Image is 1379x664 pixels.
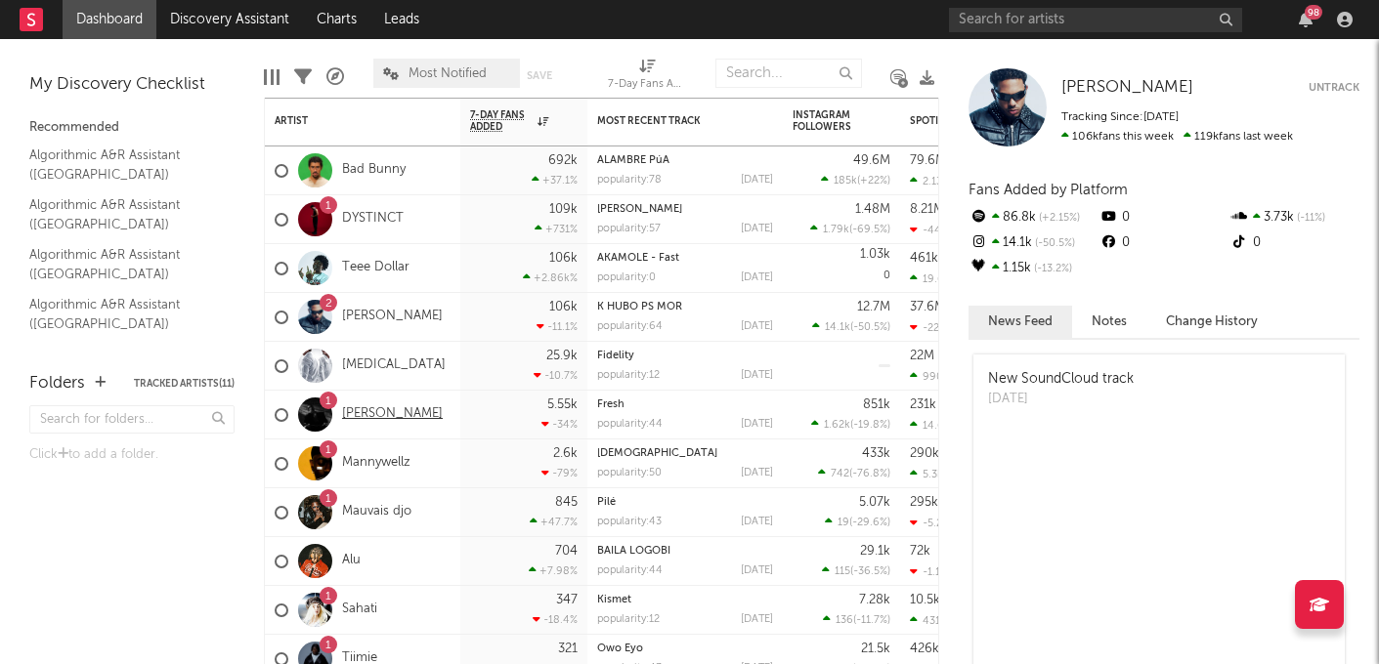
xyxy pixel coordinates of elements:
[1061,111,1179,123] span: Tracking Since: [DATE]
[910,175,951,187] div: 2.13M
[597,448,773,459] div: Holy Father
[910,517,954,529] div: -5.23k
[853,322,887,333] span: -50.5 %
[910,447,939,460] div: 290k
[825,322,850,333] span: 14.1k
[597,155,669,166] a: ALAMBRE PúA
[541,418,578,431] div: -34 %
[597,546,773,557] div: BAILA LOGOBI
[541,467,578,479] div: -79 %
[549,301,578,313] div: 106k
[342,309,443,325] a: [PERSON_NAME]
[910,154,946,167] div: 79.6M
[910,350,934,362] div: 22M
[835,566,850,577] span: 115
[910,252,938,265] div: 461k
[597,643,643,654] a: Owo Eyo
[793,244,890,292] div: 0
[1229,205,1359,230] div: 3.73k
[597,253,773,264] div: AKAMOLE - Fast
[1061,79,1193,96] span: [PERSON_NAME]
[535,223,578,235] div: +731 %
[342,357,446,374] a: [MEDICAL_DATA]
[852,518,887,528] span: -29.6 %
[838,518,849,528] span: 19
[852,469,887,479] span: -76.8 %
[342,455,410,472] a: Mannywellz
[910,419,950,432] div: 14.6k
[741,565,773,576] div: [DATE]
[910,545,930,558] div: 72k
[822,564,890,577] div: ( )
[852,225,887,235] span: -69.5 %
[741,614,773,625] div: [DATE]
[969,230,1099,256] div: 14.1k
[409,67,487,80] span: Most Notified
[793,109,861,133] div: Instagram Followers
[556,594,578,606] div: 347
[555,496,578,509] div: 845
[969,205,1099,230] div: 86.8k
[812,320,890,333] div: ( )
[597,468,662,478] div: popularity: 50
[29,244,215,284] a: Algorithmic A&R Assistant ([GEOGRAPHIC_DATA])
[530,516,578,528] div: +47.7 %
[855,203,890,216] div: 1.48M
[597,351,634,361] a: Fidelity
[597,643,773,654] div: Owo Eyo
[534,369,578,382] div: -10.7 %
[558,643,578,655] div: 321
[548,154,578,167] div: 692k
[910,272,950,285] div: 19.6k
[597,517,662,527] div: popularity: 43
[910,301,945,313] div: 37.6M
[549,252,578,265] div: 106k
[860,176,887,187] span: +22 %
[29,294,215,334] a: Algorithmic A&R Assistant ([GEOGRAPHIC_DATA])
[969,306,1072,338] button: News Feed
[597,419,663,430] div: popularity: 44
[342,504,411,520] a: Mauvais djo
[861,643,890,655] div: 21.5k
[342,162,406,179] a: Bad Bunny
[853,154,890,167] div: 49.6M
[834,176,857,187] span: 185k
[597,497,773,508] div: Pilé
[529,564,578,577] div: +7.98 %
[597,253,679,264] a: AKAMOLE - Fast
[969,183,1128,197] span: Fans Added by Platform
[949,8,1242,32] input: Search for artists
[1099,205,1228,230] div: 0
[1099,230,1228,256] div: 0
[863,398,890,411] div: 851k
[555,545,578,558] div: 704
[859,496,890,509] div: 5.07k
[859,594,890,606] div: 7.28k
[988,390,1134,409] div: [DATE]
[910,614,940,627] div: 431
[597,448,717,459] a: [DEMOGRAPHIC_DATA]
[608,49,686,105] div: 7-Day Fans Added (7-Day Fans Added)
[741,468,773,478] div: [DATE]
[741,321,773,332] div: [DATE]
[597,115,744,127] div: Most Recent Track
[860,248,890,261] div: 1.03k
[527,70,552,81] button: Save
[597,175,662,186] div: popularity: 78
[823,613,890,626] div: ( )
[342,260,409,276] a: Teee Dollar
[741,175,773,186] div: [DATE]
[532,174,578,187] div: +37.1 %
[857,301,890,313] div: 12.7M
[910,321,954,334] div: -22.5k
[862,447,890,460] div: 433k
[1146,306,1277,338] button: Change History
[597,302,773,312] div: K HUBO PS MOR
[597,204,773,215] div: SHAKO MAKO
[1309,78,1359,98] button: Untrack
[860,545,890,558] div: 29.1k
[264,49,280,105] div: Edit Columns
[342,553,361,569] a: Alu
[29,194,215,234] a: Algorithmic A&R Assistant ([GEOGRAPHIC_DATA])
[470,109,533,133] span: 7-Day Fans Added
